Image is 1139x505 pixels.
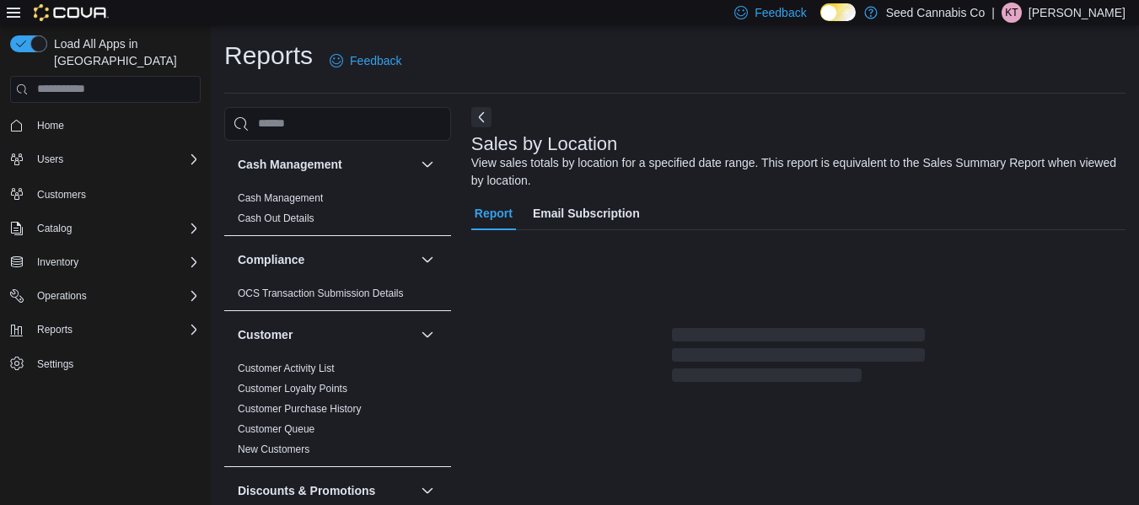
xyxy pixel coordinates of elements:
a: Customer Activity List [238,363,335,374]
span: Customer Activity List [238,362,335,375]
a: Cash Out Details [238,212,314,224]
span: Home [37,119,64,132]
button: Reports [3,318,207,341]
span: Customers [37,188,86,201]
span: OCS Transaction Submission Details [238,287,404,300]
button: Catalog [3,217,207,240]
span: Customer Queue [238,422,314,436]
div: Compliance [224,283,451,310]
button: Inventory [3,250,207,274]
button: Discounts & Promotions [417,481,438,501]
span: Catalog [30,218,201,239]
div: Cash Management [224,188,451,235]
span: Report [475,196,513,230]
button: Compliance [238,251,414,268]
a: New Customers [238,443,309,455]
button: Customer [417,325,438,345]
div: Customer [224,358,451,466]
span: Inventory [37,255,78,269]
a: Settings [30,354,80,374]
span: Operations [30,286,201,306]
a: Customer Loyalty Points [238,383,347,395]
span: Catalog [37,222,72,235]
span: Cash Out Details [238,212,314,225]
a: Customer Purchase History [238,403,362,415]
span: Email Subscription [533,196,640,230]
span: New Customers [238,443,309,456]
a: Home [30,116,71,136]
button: Cash Management [238,156,414,173]
span: Reports [37,323,73,336]
button: Operations [3,284,207,308]
button: Users [3,148,207,171]
h3: Cash Management [238,156,342,173]
a: Customer Queue [238,423,314,435]
h1: Reports [224,39,313,73]
div: Kalyn Thompson [1002,3,1022,23]
h3: Sales by Location [471,134,618,154]
button: Inventory [30,252,85,272]
button: Operations [30,286,94,306]
span: Cash Management [238,191,323,205]
h3: Discounts & Promotions [238,482,375,499]
span: Feedback [350,52,401,69]
div: View sales totals by location for a specified date range. This report is equivalent to the Sales ... [471,154,1117,190]
button: Customer [238,326,414,343]
button: Discounts & Promotions [238,482,414,499]
span: Customer Loyalty Points [238,382,347,395]
span: Loading [672,331,925,385]
button: Settings [3,352,207,376]
button: Compliance [417,250,438,270]
span: Users [37,153,63,166]
p: [PERSON_NAME] [1029,3,1126,23]
input: Dark Mode [820,3,856,21]
span: Feedback [755,4,806,21]
h3: Customer [238,326,293,343]
span: Reports [30,320,201,340]
button: Reports [30,320,79,340]
span: Settings [30,353,201,374]
span: Settings [37,357,73,371]
p: Seed Cannabis Co [886,3,986,23]
a: Feedback [323,44,408,78]
button: Users [30,149,70,169]
a: Cash Management [238,192,323,204]
span: Operations [37,289,87,303]
button: Cash Management [417,154,438,175]
h3: Compliance [238,251,304,268]
span: KT [1005,3,1018,23]
span: Inventory [30,252,201,272]
a: Customers [30,185,93,205]
span: Customers [30,183,201,204]
p: | [991,3,995,23]
a: OCS Transaction Submission Details [238,287,404,299]
button: Customers [3,181,207,206]
button: Catalog [30,218,78,239]
span: Load All Apps in [GEOGRAPHIC_DATA] [47,35,201,69]
span: Home [30,115,201,136]
span: Users [30,149,201,169]
nav: Complex example [10,106,201,420]
span: Customer Purchase History [238,402,362,416]
button: Next [471,107,492,127]
img: Cova [34,4,109,21]
button: Home [3,113,207,137]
